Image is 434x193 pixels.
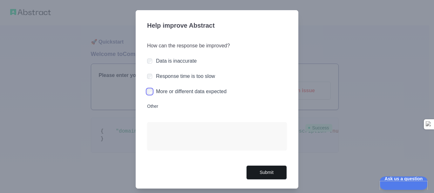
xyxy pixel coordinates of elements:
label: Response time is too slow [156,73,215,79]
iframe: Help Scout Beacon - Open [380,176,428,190]
h3: Help improve Abstract [147,18,287,34]
h3: How can the response be improved? [147,42,287,50]
label: More or different data expected [156,89,227,94]
button: Submit [246,165,287,180]
label: Other [147,103,287,109]
label: Data is inaccurate [156,58,197,64]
